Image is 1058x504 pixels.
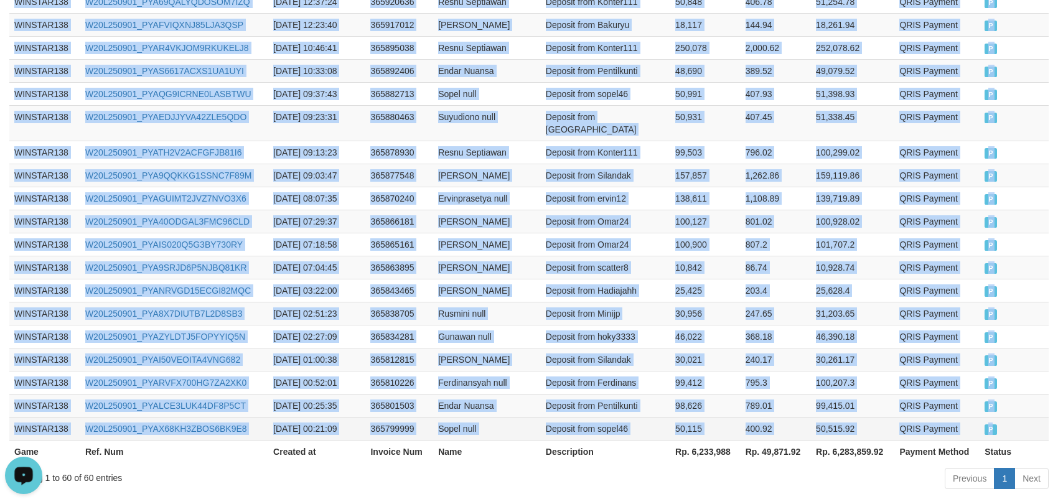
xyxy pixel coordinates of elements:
[433,105,541,141] td: Suyudiono null
[9,325,80,348] td: WINSTAR138
[894,440,980,463] th: Payment Method
[541,325,670,348] td: Deposit from hoky3333
[811,82,894,105] td: 51,398.93
[80,440,268,463] th: Ref. Num
[985,355,997,366] span: PAID
[268,325,365,348] td: [DATE] 02:27:09
[365,105,433,141] td: 365880463
[85,194,246,203] a: W20L250901_PYAGUIMT2JVZ7NVO3X6
[670,256,741,279] td: 10,842
[985,378,997,389] span: PAID
[894,141,980,164] td: QRIS Payment
[541,279,670,302] td: Deposit from Hadiajahh
[985,424,997,435] span: PAID
[670,164,741,187] td: 157,857
[894,371,980,394] td: QRIS Payment
[9,302,80,325] td: WINSTAR138
[541,256,670,279] td: Deposit from scatter8
[541,36,670,59] td: Deposit from Konter111
[811,187,894,210] td: 139,719.89
[433,325,541,348] td: Gunawan null
[433,394,541,417] td: Endar Nuansa
[741,279,811,302] td: 203.4
[985,21,997,31] span: PAID
[741,233,811,256] td: 807.2
[741,325,811,348] td: 368.18
[85,424,247,434] a: W20L250901_PYAX68KH3ZBOS6BK9E8
[433,82,541,105] td: Sopel null
[741,82,811,105] td: 407.93
[670,348,741,371] td: 30,021
[365,325,433,348] td: 365834281
[268,440,365,463] th: Created at
[894,210,980,233] td: QRIS Payment
[365,371,433,394] td: 365810226
[541,371,670,394] td: Deposit from Ferdinans
[365,59,433,82] td: 365892406
[811,210,894,233] td: 100,928.02
[985,90,997,100] span: PAID
[985,171,997,182] span: PAID
[365,36,433,59] td: 365895038
[741,394,811,417] td: 789.01
[541,59,670,82] td: Deposit from Pentilkunti
[433,210,541,233] td: [PERSON_NAME]
[894,36,980,59] td: QRIS Payment
[85,378,246,388] a: W20L250901_PYARVFX700HG7ZA2XK0
[894,164,980,187] td: QRIS Payment
[894,105,980,141] td: QRIS Payment
[741,164,811,187] td: 1,262.86
[365,348,433,371] td: 365812815
[985,240,997,251] span: PAID
[894,325,980,348] td: QRIS Payment
[811,233,894,256] td: 101,707.2
[811,36,894,59] td: 252,078.62
[365,82,433,105] td: 365882713
[365,13,433,36] td: 365917012
[811,371,894,394] td: 100,207.3
[365,187,433,210] td: 365870240
[433,59,541,82] td: Endar Nuansa
[541,164,670,187] td: Deposit from Silandak
[541,417,670,440] td: Deposit from sopel46
[741,141,811,164] td: 796.02
[9,394,80,417] td: WINSTAR138
[670,59,741,82] td: 48,690
[365,279,433,302] td: 365843465
[945,468,995,489] a: Previous
[9,233,80,256] td: WINSTAR138
[85,43,249,53] a: W20L250901_PYAR4VKJOM9RKUKELJ8
[85,20,243,30] a: W20L250901_PYAFVIQXNJ85LJA3QSP
[365,440,433,463] th: Invoice Num
[433,36,541,59] td: Resnu Septiawan
[894,279,980,302] td: QRIS Payment
[85,286,251,296] a: W20L250901_PYANRVGD15ECGI82MQC
[985,332,997,343] span: PAID
[268,394,365,417] td: [DATE] 00:25:35
[541,141,670,164] td: Deposit from Konter111
[85,89,251,99] a: W20L250901_PYAQG9ICRNE0LASBTWU
[894,417,980,440] td: QRIS Payment
[985,217,997,228] span: PAID
[670,233,741,256] td: 100,900
[268,279,365,302] td: [DATE] 03:22:00
[985,309,997,320] span: PAID
[670,187,741,210] td: 138,611
[811,13,894,36] td: 18,261.94
[985,44,997,54] span: PAID
[268,348,365,371] td: [DATE] 01:00:38
[268,302,365,325] td: [DATE] 02:51:23
[365,141,433,164] td: 365878930
[85,147,242,157] a: W20L250901_PYATH2V2ACFGFJB81I6
[894,13,980,36] td: QRIS Payment
[268,141,365,164] td: [DATE] 09:13:23
[541,440,670,463] th: Description
[85,332,245,342] a: W20L250901_PYAZYLDTJ5FOPYYIQ5N
[811,141,894,164] td: 100,299.02
[811,417,894,440] td: 50,515.92
[268,13,365,36] td: [DATE] 12:23:40
[994,468,1015,489] a: 1
[670,82,741,105] td: 50,991
[365,256,433,279] td: 365863895
[433,141,541,164] td: Resnu Septiawan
